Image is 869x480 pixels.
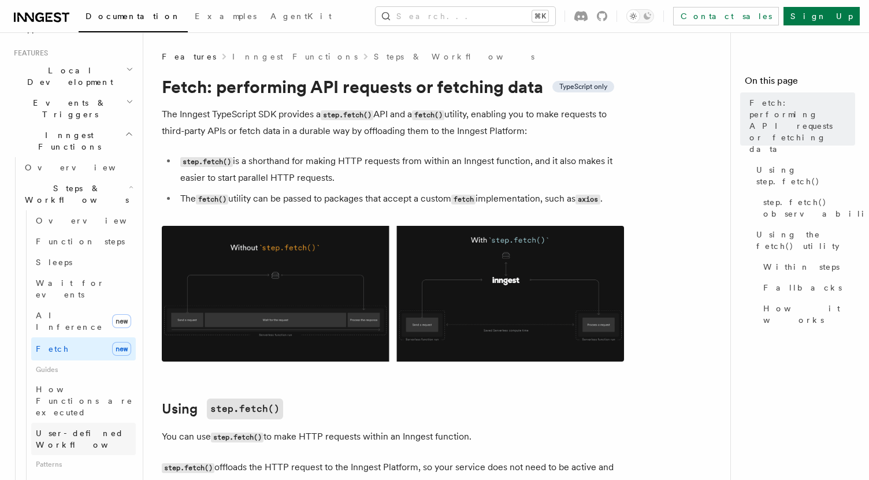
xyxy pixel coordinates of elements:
[9,49,48,58] span: Features
[270,12,332,21] span: AgentKit
[36,311,103,332] span: AI Inference
[756,229,855,252] span: Using the fetch() utility
[31,231,136,252] a: Function steps
[31,455,136,474] span: Patterns
[232,51,358,62] a: Inngest Functions
[759,298,855,330] a: How it works
[575,195,600,204] code: axios
[9,129,125,152] span: Inngest Functions
[180,157,233,167] code: step.fetch()
[36,258,72,267] span: Sleeps
[9,97,126,120] span: Events & Triggers
[20,183,129,206] span: Steps & Workflows
[36,429,140,449] span: User-defined Workflows
[376,7,555,25] button: Search...⌘K
[763,303,855,326] span: How it works
[532,10,548,22] kbd: ⌘K
[162,76,624,97] h1: Fetch: performing API requests or fetching data
[749,97,855,155] span: Fetch: performing API requests or fetching data
[31,210,136,231] a: Overview
[451,195,476,204] code: fetch
[162,51,216,62] span: Features
[31,273,136,305] a: Wait for events
[745,92,855,159] a: Fetch: performing API requests or fetching data
[759,192,855,224] a: step.fetch() observability
[759,277,855,298] a: Fallbacks
[188,3,263,31] a: Examples
[783,7,860,25] a: Sign Up
[177,191,624,207] li: The utility can be passed to packages that accept a custom implementation, such as .
[112,314,131,328] span: new
[79,3,188,32] a: Documentation
[9,65,126,88] span: Local Development
[9,125,136,157] button: Inngest Functions
[36,385,133,417] span: How Functions are executed
[9,92,136,125] button: Events & Triggers
[25,163,144,172] span: Overview
[759,256,855,277] a: Within steps
[374,51,534,62] a: Steps & Workflows
[31,337,136,360] a: Fetchnew
[177,153,624,186] li: is a shorthand for making HTTP requests from within an Inngest function, and it also makes it eas...
[31,379,136,423] a: How Functions are executed
[559,82,607,91] span: TypeScript only
[31,305,136,337] a: AI Inferencenew
[626,9,654,23] button: Toggle dark mode
[31,423,136,455] a: User-defined Workflows
[20,178,136,210] button: Steps & Workflows
[36,237,125,246] span: Function steps
[196,195,228,204] code: fetch()
[195,12,257,21] span: Examples
[162,399,283,419] a: Usingstep.fetch()
[263,3,339,31] a: AgentKit
[412,110,444,120] code: fetch()
[36,344,69,354] span: Fetch
[86,12,181,21] span: Documentation
[673,7,779,25] a: Contact sales
[763,261,840,273] span: Within steps
[207,399,283,419] code: step.fetch()
[162,463,214,473] code: step.fetch()
[321,110,373,120] code: step.fetch()
[20,157,136,178] a: Overview
[162,226,624,362] img: Using Fetch offloads the HTTP request to the Inngest Platform
[752,159,855,192] a: Using step.fetch()
[36,216,155,225] span: Overview
[763,282,842,293] span: Fallbacks
[756,164,855,187] span: Using step.fetch()
[36,278,105,299] span: Wait for events
[745,74,855,92] h4: On this page
[162,106,624,139] p: The Inngest TypeScript SDK provides a API and a utility, enabling you to make requests to third-p...
[752,224,855,256] a: Using the fetch() utility
[162,429,624,445] p: You can use to make HTTP requests within an Inngest function.
[9,60,136,92] button: Local Development
[31,360,136,379] span: Guides
[112,342,131,356] span: new
[211,433,263,442] code: step.fetch()
[31,252,136,273] a: Sleeps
